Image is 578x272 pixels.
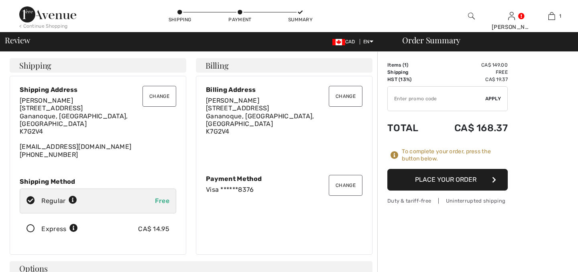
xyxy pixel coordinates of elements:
[388,87,485,111] input: Promo code
[228,16,252,23] div: Payment
[431,76,508,83] td: CA$ 19.37
[329,86,362,107] button: Change
[41,196,77,206] div: Regular
[20,86,176,93] div: Shipping Address
[387,69,431,76] td: Shipping
[332,39,358,45] span: CAD
[387,76,431,83] td: HST (13%)
[20,178,176,185] div: Shipping Method
[19,22,68,30] div: < Continue Shopping
[431,69,508,76] td: Free
[41,224,78,234] div: Express
[548,11,555,21] img: My Bag
[20,104,128,135] span: [STREET_ADDRESS] Gananoque, [GEOGRAPHIC_DATA], [GEOGRAPHIC_DATA] K7G2V4
[508,12,515,20] a: Sign In
[387,61,431,69] td: Items ( )
[155,197,169,205] span: Free
[329,175,362,196] button: Change
[559,12,561,20] span: 1
[468,11,475,21] img: search the website
[5,36,30,44] span: Review
[19,61,51,69] span: Shipping
[206,104,314,135] span: [STREET_ADDRESS] Gananoque, [GEOGRAPHIC_DATA], [GEOGRAPHIC_DATA] K7G2V4
[206,97,259,104] span: [PERSON_NAME]
[387,169,508,191] button: Place Your Order
[206,86,362,93] div: Billing Address
[288,16,312,23] div: Summary
[20,97,73,104] span: [PERSON_NAME]
[332,39,345,45] img: Canadian Dollar
[387,197,508,205] div: Duty & tariff-free | Uninterrupted shipping
[19,6,76,22] img: 1ère Avenue
[492,23,531,31] div: [PERSON_NAME]
[206,175,362,183] div: Payment Method
[142,86,176,107] button: Change
[20,97,176,158] div: [EMAIL_ADDRESS][DOMAIN_NAME] [PHONE_NUMBER]
[387,114,431,142] td: Total
[404,62,407,68] span: 1
[138,224,169,234] div: CA$ 14.95
[485,95,501,102] span: Apply
[168,16,192,23] div: Shipping
[431,61,508,69] td: CA$ 149.00
[508,11,515,21] img: My Info
[206,61,228,69] span: Billing
[402,148,508,162] div: To complete your order, press the button below.
[431,114,508,142] td: CA$ 168.37
[363,39,373,45] span: EN
[532,11,571,21] a: 1
[393,36,573,44] div: Order Summary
